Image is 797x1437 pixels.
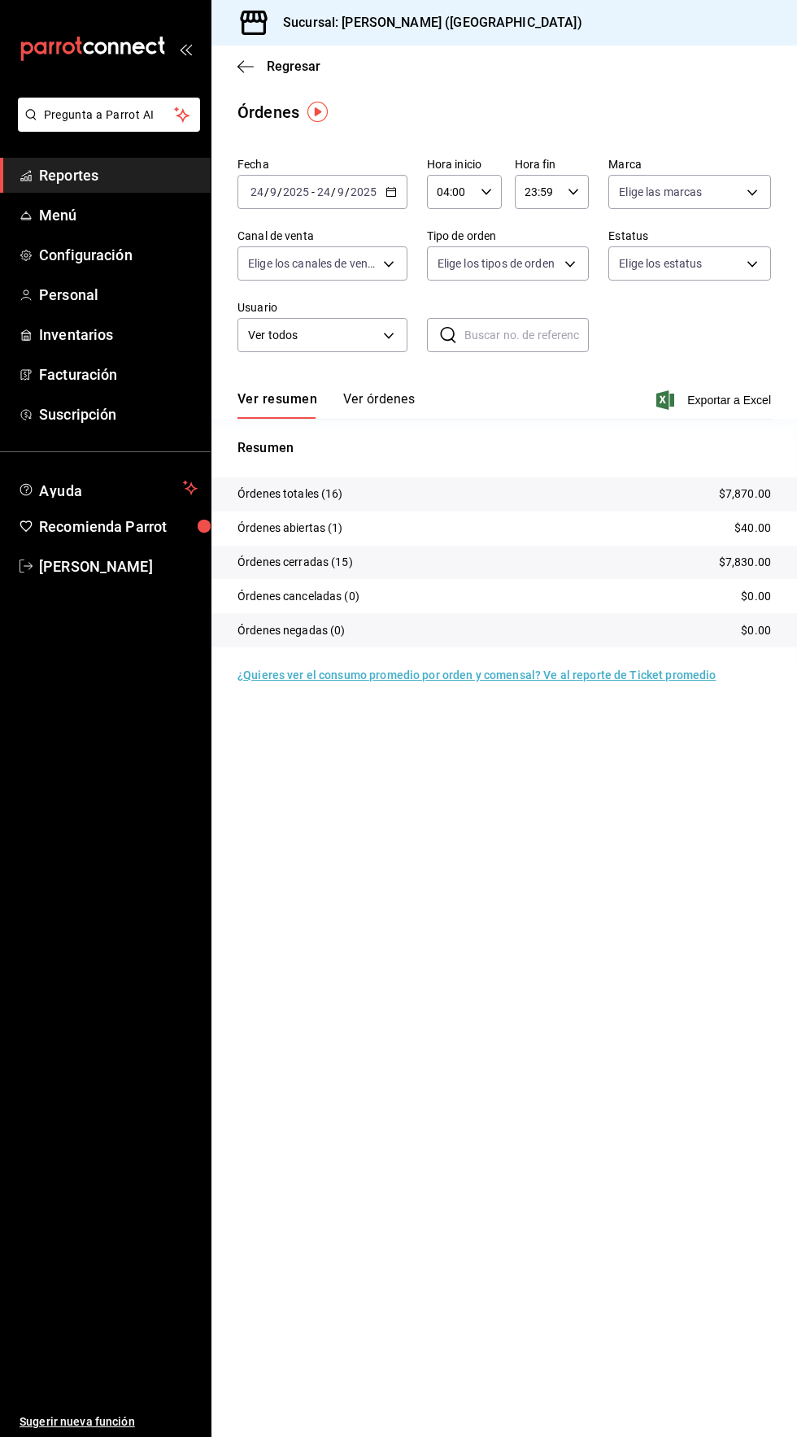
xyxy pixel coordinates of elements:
[237,159,407,170] label: Fecha
[237,554,353,571] p: Órdenes cerradas (15)
[20,1413,198,1430] span: Sugerir nueva función
[515,159,590,170] label: Hora fin
[345,185,350,198] span: /
[331,185,336,198] span: /
[237,438,771,458] p: Resumen
[179,42,192,55] button: open_drawer_menu
[237,486,343,503] p: Órdenes totales (16)
[39,244,198,266] span: Configuración
[237,391,317,419] button: Ver resumen
[427,230,590,242] label: Tipo de orden
[269,185,277,198] input: --
[316,185,331,198] input: --
[248,255,377,272] span: Elige los canales de venta
[237,520,343,537] p: Órdenes abiertas (1)
[39,516,198,538] span: Recomienda Parrot
[438,255,555,272] span: Elige los tipos de orden
[734,520,771,537] p: $40.00
[311,185,315,198] span: -
[282,185,310,198] input: ----
[237,668,716,681] a: ¿Quieres ver el consumo promedio por orden y comensal? Ve al reporte de Ticket promedio
[343,391,415,419] button: Ver órdenes
[719,554,771,571] p: $7,830.00
[44,107,175,124] span: Pregunta a Parrot AI
[250,185,264,198] input: --
[237,302,407,313] label: Usuario
[18,98,200,132] button: Pregunta a Parrot AI
[464,319,590,351] input: Buscar no. de referencia
[237,588,359,605] p: Órdenes canceladas (0)
[237,59,320,74] button: Regresar
[39,284,198,306] span: Personal
[427,159,502,170] label: Hora inicio
[39,164,198,186] span: Reportes
[39,478,176,498] span: Ayuda
[237,391,415,419] div: navigation tabs
[608,230,771,242] label: Estatus
[660,390,771,410] button: Exportar a Excel
[350,185,377,198] input: ----
[39,204,198,226] span: Menú
[608,159,771,170] label: Marca
[619,184,702,200] span: Elige las marcas
[248,327,377,344] span: Ver todos
[237,622,346,639] p: Órdenes negadas (0)
[267,59,320,74] span: Regresar
[619,255,702,272] span: Elige los estatus
[337,185,345,198] input: --
[39,324,198,346] span: Inventarios
[719,486,771,503] p: $7,870.00
[264,185,269,198] span: /
[39,403,198,425] span: Suscripción
[741,588,771,605] p: $0.00
[277,185,282,198] span: /
[39,364,198,385] span: Facturación
[39,555,198,577] span: [PERSON_NAME]
[237,100,299,124] div: Órdenes
[237,230,407,242] label: Canal de venta
[11,118,200,135] a: Pregunta a Parrot AI
[741,622,771,639] p: $0.00
[270,13,582,33] h3: Sucursal: [PERSON_NAME] ([GEOGRAPHIC_DATA])
[307,102,328,122] img: Tooltip marker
